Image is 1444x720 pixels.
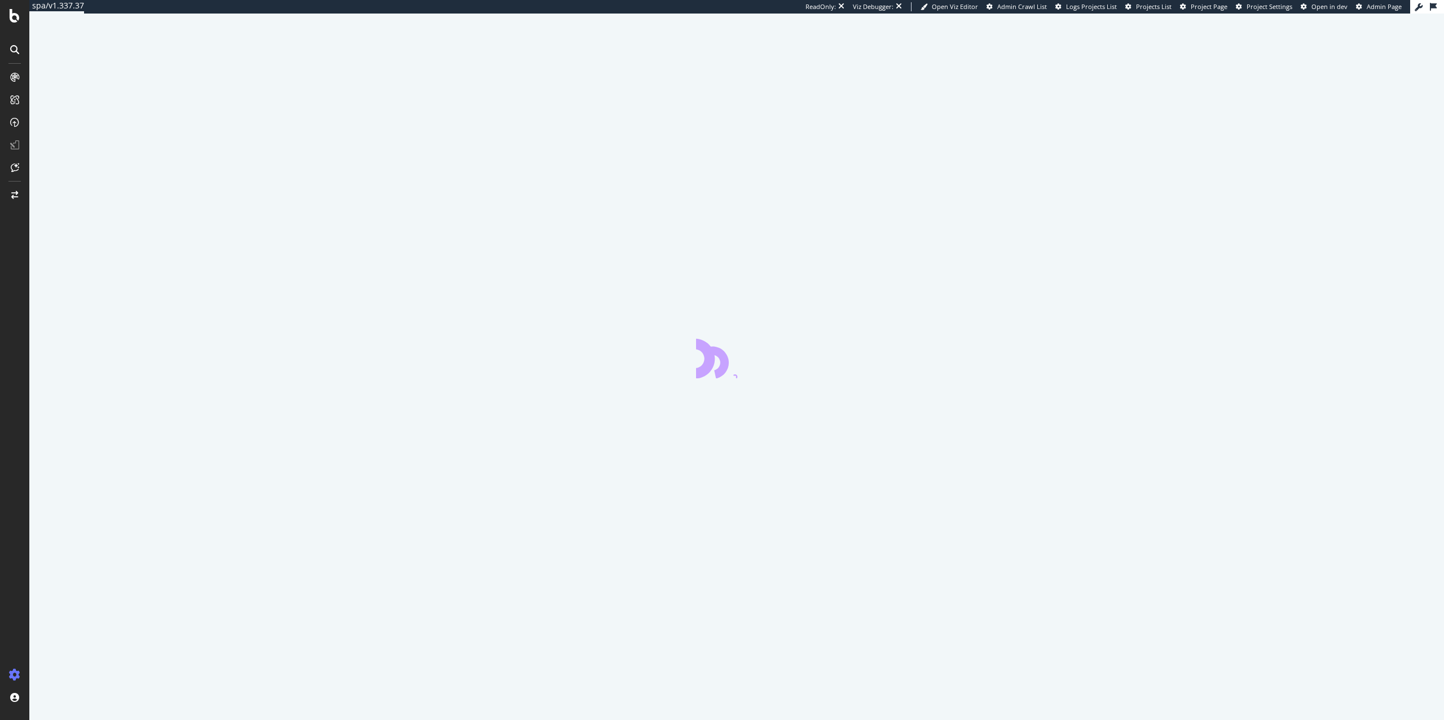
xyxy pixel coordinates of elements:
[1055,2,1117,11] a: Logs Projects List
[997,2,1047,11] span: Admin Crawl List
[1066,2,1117,11] span: Logs Projects List
[1236,2,1292,11] a: Project Settings
[805,2,836,11] div: ReadOnly:
[1301,2,1348,11] a: Open in dev
[1191,2,1227,11] span: Project Page
[921,2,978,11] a: Open Viz Editor
[696,338,777,378] div: animation
[987,2,1047,11] a: Admin Crawl List
[853,2,893,11] div: Viz Debugger:
[1311,2,1348,11] span: Open in dev
[1247,2,1292,11] span: Project Settings
[1136,2,1172,11] span: Projects List
[1125,2,1172,11] a: Projects List
[1356,2,1402,11] a: Admin Page
[932,2,978,11] span: Open Viz Editor
[1367,2,1402,11] span: Admin Page
[1180,2,1227,11] a: Project Page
